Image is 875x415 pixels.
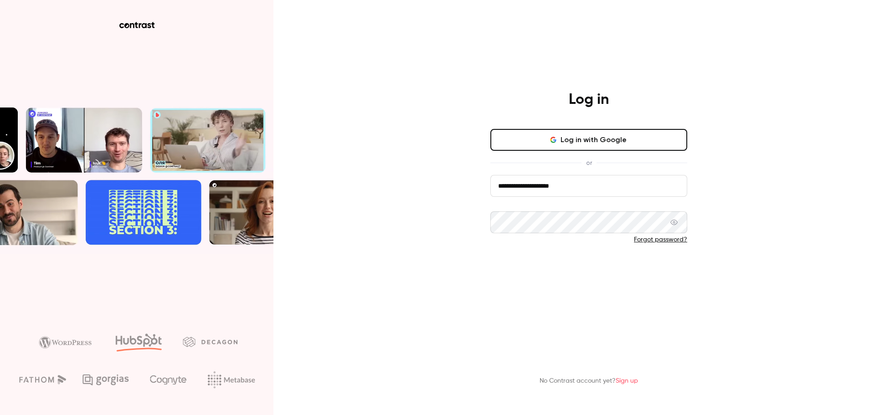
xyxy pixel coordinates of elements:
[183,337,237,347] img: decagon
[569,91,609,109] h4: Log in
[490,259,687,281] button: Log in
[490,129,687,151] button: Log in with Google
[634,236,687,243] a: Forgot password?
[616,378,638,384] a: Sign up
[582,158,597,168] span: or
[540,376,638,386] p: No Contrast account yet?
